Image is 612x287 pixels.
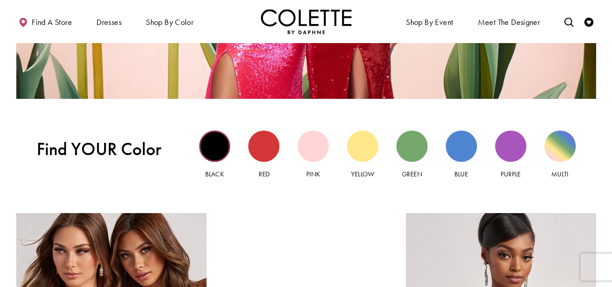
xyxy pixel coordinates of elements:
[545,131,576,179] a: Multi view Multi
[495,131,526,179] a: Purple view Purple
[402,170,422,179] span: Green
[96,18,121,27] span: Dresses
[347,131,378,162] div: Yellow view
[476,9,543,34] a: Meet the designer
[261,9,352,34] a: Visit Home Page
[306,170,320,179] span: Pink
[16,9,74,34] a: Find a store
[298,131,329,162] div: Pink view
[248,131,279,179] a: Red view Red
[37,139,179,160] span: Find YOUR Color
[351,170,374,179] span: Yellow
[562,9,576,34] a: Toggle search
[347,131,378,179] a: Yellow view Yellow
[582,9,596,34] a: Check Wishlist
[298,131,329,179] a: Pink view Pink
[478,18,540,27] span: Meet the designer
[32,18,72,27] span: Find a store
[199,131,231,179] a: Black view Black
[551,170,569,179] span: Multi
[545,131,576,162] div: Multi view
[94,9,124,34] span: Dresses
[205,170,224,179] span: Black
[261,9,352,34] img: Colette by Daphne
[446,131,477,179] a: Blue view Blue
[454,170,468,179] span: Blue
[259,170,270,179] span: Red
[199,131,231,162] div: Black view
[446,131,477,162] div: Blue view
[396,131,428,162] div: Green view
[146,18,193,27] span: Shop by color
[144,9,196,34] span: Shop by color
[404,9,455,34] span: Shop By Event
[406,18,453,27] span: Shop By Event
[495,131,526,162] div: Purple view
[248,131,279,162] div: Red view
[501,170,520,179] span: Purple
[396,131,428,179] a: Green view Green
